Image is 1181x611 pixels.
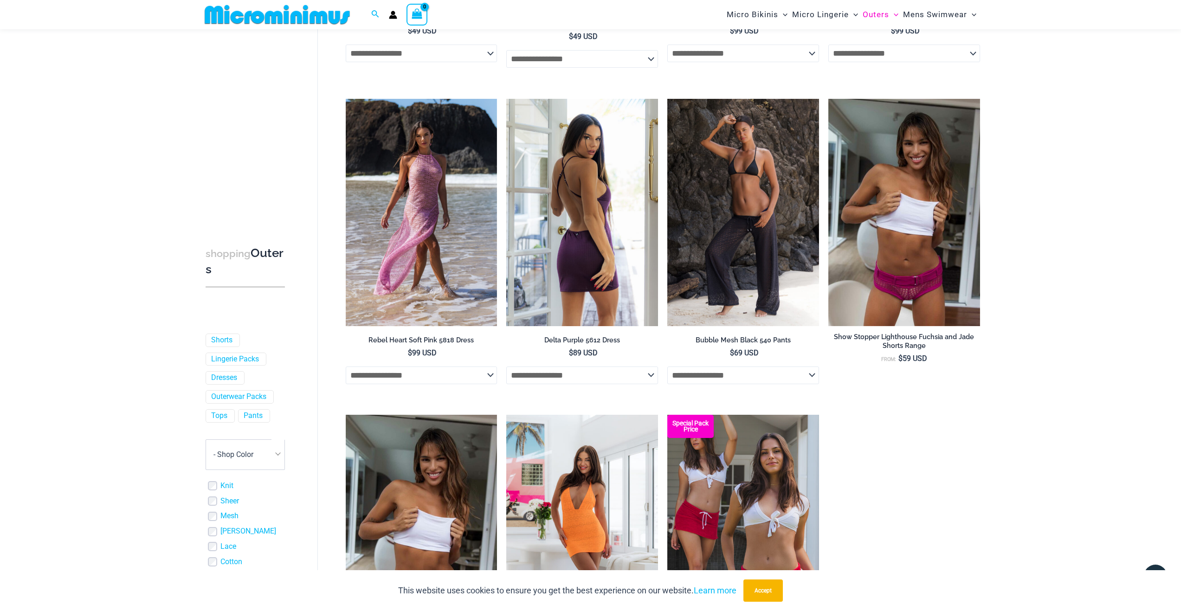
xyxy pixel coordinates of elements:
a: Lighthouse Fuchsia 516 Shorts 04Lighthouse Jade 516 Shorts 05Lighthouse Jade 516 Shorts 05 [828,99,980,326]
p: This website uses cookies to ensure you get the best experience on our website. [398,584,736,598]
a: Shorts [211,335,232,345]
span: $ [569,32,573,41]
bdi: 99 USD [408,348,437,357]
a: Delta Purple 5612 Dress [506,336,658,348]
a: Pants [244,411,263,421]
a: Bubble Mesh Black 540 Pants 01Bubble Mesh Black 540 Pants 03Bubble Mesh Black 540 Pants 03 [667,99,819,326]
a: OutersMenu ToggleMenu Toggle [860,3,901,26]
bdi: 49 USD [569,32,598,41]
a: Delta Purple 5612 Dress 01Delta Purple 5612 Dress 03Delta Purple 5612 Dress 03 [506,99,658,326]
span: Menu Toggle [849,3,858,26]
span: From: [881,356,896,362]
a: Show Stopper Lighthouse Fuchsia and Jade Shorts Range [828,333,980,354]
bdi: 99 USD [891,26,920,35]
h2: Show Stopper Lighthouse Fuchsia and Jade Shorts Range [828,333,980,350]
a: Learn more [694,585,736,595]
a: Lingerie Packs [211,354,259,364]
bdi: 59 USD [898,354,927,363]
span: shopping [206,248,251,259]
h3: Outers [206,245,285,277]
span: $ [730,26,734,35]
a: Knit [220,481,233,491]
span: $ [898,354,903,363]
a: Mens SwimwearMenu ToggleMenu Toggle [901,3,979,26]
a: Micro BikinisMenu ToggleMenu Toggle [724,3,790,26]
h2: Delta Purple 5612 Dress [506,336,658,345]
bdi: 49 USD [408,26,437,35]
img: Delta Purple 5612 Dress 03 [506,99,658,326]
span: $ [569,348,573,357]
a: Cotton [220,557,242,567]
img: Bubble Mesh Black 540 Pants 01 [667,99,819,326]
a: Mesh [220,512,239,521]
a: Rebel Heart Soft Pink 5818 Dress 01Rebel Heart Soft Pink 5818 Dress 04Rebel Heart Soft Pink 5818 ... [346,99,497,326]
iframe: TrustedSite Certified [206,31,289,217]
span: Mens Swimwear [903,3,967,26]
span: Outers [863,3,889,26]
a: View Shopping Cart, empty [407,4,428,25]
a: Dresses [211,373,237,383]
span: $ [891,26,895,35]
span: $ [730,348,734,357]
h2: Bubble Mesh Black 540 Pants [667,336,819,345]
a: Micro LingerieMenu ToggleMenu Toggle [790,3,860,26]
a: Sheer [220,496,239,506]
b: Special Pack Price [667,420,714,432]
span: $ [408,26,412,35]
img: MM SHOP LOGO FLAT [201,4,354,25]
bdi: 99 USD [730,26,759,35]
a: Account icon link [389,11,397,19]
a: Bubble Mesh Black 540 Pants [667,336,819,348]
span: Micro Lingerie [792,3,849,26]
a: Tops [211,411,227,421]
nav: Site Navigation [723,1,981,28]
a: Lace [220,542,236,552]
a: Rebel Heart Soft Pink 5818 Dress [346,336,497,348]
span: Menu Toggle [967,3,976,26]
h2: Rebel Heart Soft Pink 5818 Dress [346,336,497,345]
a: Outerwear Packs [211,392,266,402]
a: Search icon link [371,9,380,20]
span: - Shop Color [206,439,285,470]
img: Lighthouse Fuchsia 516 Shorts 04 [828,99,980,326]
span: - Shop Color [213,450,253,459]
span: Menu Toggle [889,3,898,26]
span: Micro Bikinis [727,3,778,26]
bdi: 69 USD [730,348,759,357]
a: [PERSON_NAME] [220,527,276,537]
span: $ [408,348,412,357]
span: Menu Toggle [778,3,787,26]
img: Rebel Heart Soft Pink 5818 Dress 01 [346,99,497,326]
bdi: 89 USD [569,348,598,357]
button: Accept [743,579,783,602]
